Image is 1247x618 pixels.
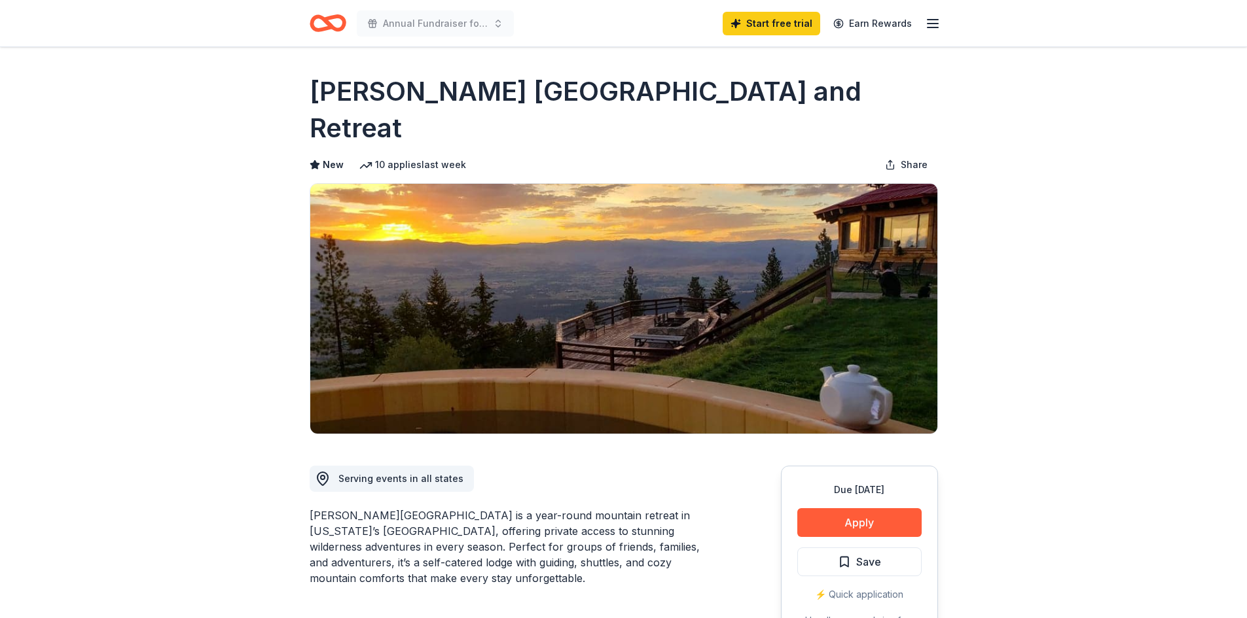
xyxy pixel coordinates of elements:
[797,587,922,602] div: ⚡️ Quick application
[723,12,820,35] a: Start free trial
[797,508,922,537] button: Apply
[310,184,937,434] img: Image for Downing Mountain Lodge and Retreat
[797,482,922,498] div: Due [DATE]
[901,157,928,173] span: Share
[383,16,488,31] span: Annual Fundraiser for # Gals Rescue
[359,157,466,173] div: 10 applies last week
[825,12,920,35] a: Earn Rewards
[875,152,938,178] button: Share
[323,157,344,173] span: New
[310,8,346,39] a: Home
[357,10,514,37] button: Annual Fundraiser for # Gals Rescue
[797,547,922,576] button: Save
[310,73,938,146] h1: [PERSON_NAME] [GEOGRAPHIC_DATA] and Retreat
[310,507,718,586] div: [PERSON_NAME][GEOGRAPHIC_DATA] is a year-round mountain retreat in [US_STATE]’s [GEOGRAPHIC_DATA]...
[856,553,881,570] span: Save
[338,473,463,484] span: Serving events in all states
